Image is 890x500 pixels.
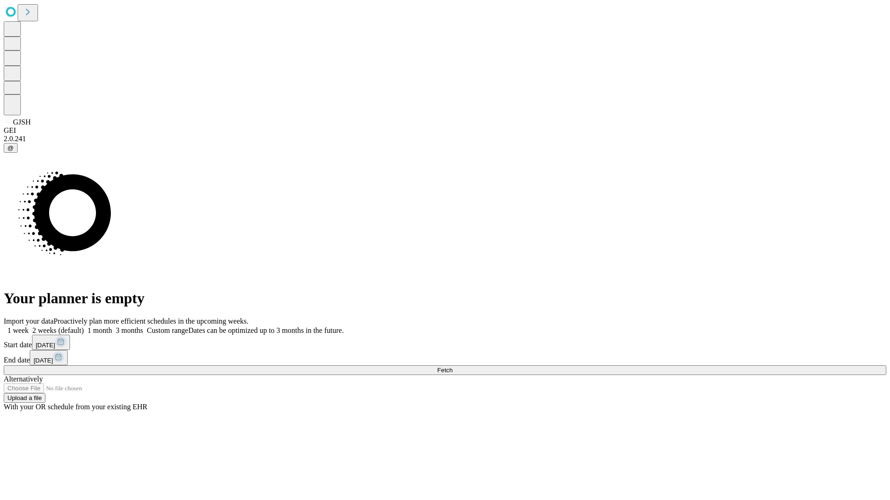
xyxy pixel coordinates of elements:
span: With your OR schedule from your existing EHR [4,403,147,411]
h1: Your planner is empty [4,290,886,307]
div: 2.0.241 [4,135,886,143]
span: Fetch [437,367,452,374]
button: [DATE] [32,335,70,350]
span: 3 months [116,326,143,334]
span: GJSH [13,118,31,126]
span: @ [7,144,14,151]
div: GEI [4,126,886,135]
span: Proactively plan more efficient schedules in the upcoming weeks. [54,317,248,325]
button: Fetch [4,365,886,375]
span: [DATE] [33,357,53,364]
div: Start date [4,335,886,350]
span: Dates can be optimized up to 3 months in the future. [188,326,343,334]
button: @ [4,143,18,153]
span: [DATE] [36,342,55,349]
span: 2 weeks (default) [32,326,84,334]
span: 1 week [7,326,29,334]
span: Alternatively [4,375,43,383]
span: Custom range [147,326,188,334]
span: 1 month [88,326,112,334]
div: End date [4,350,886,365]
button: Upload a file [4,393,45,403]
button: [DATE] [30,350,68,365]
span: Import your data [4,317,54,325]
